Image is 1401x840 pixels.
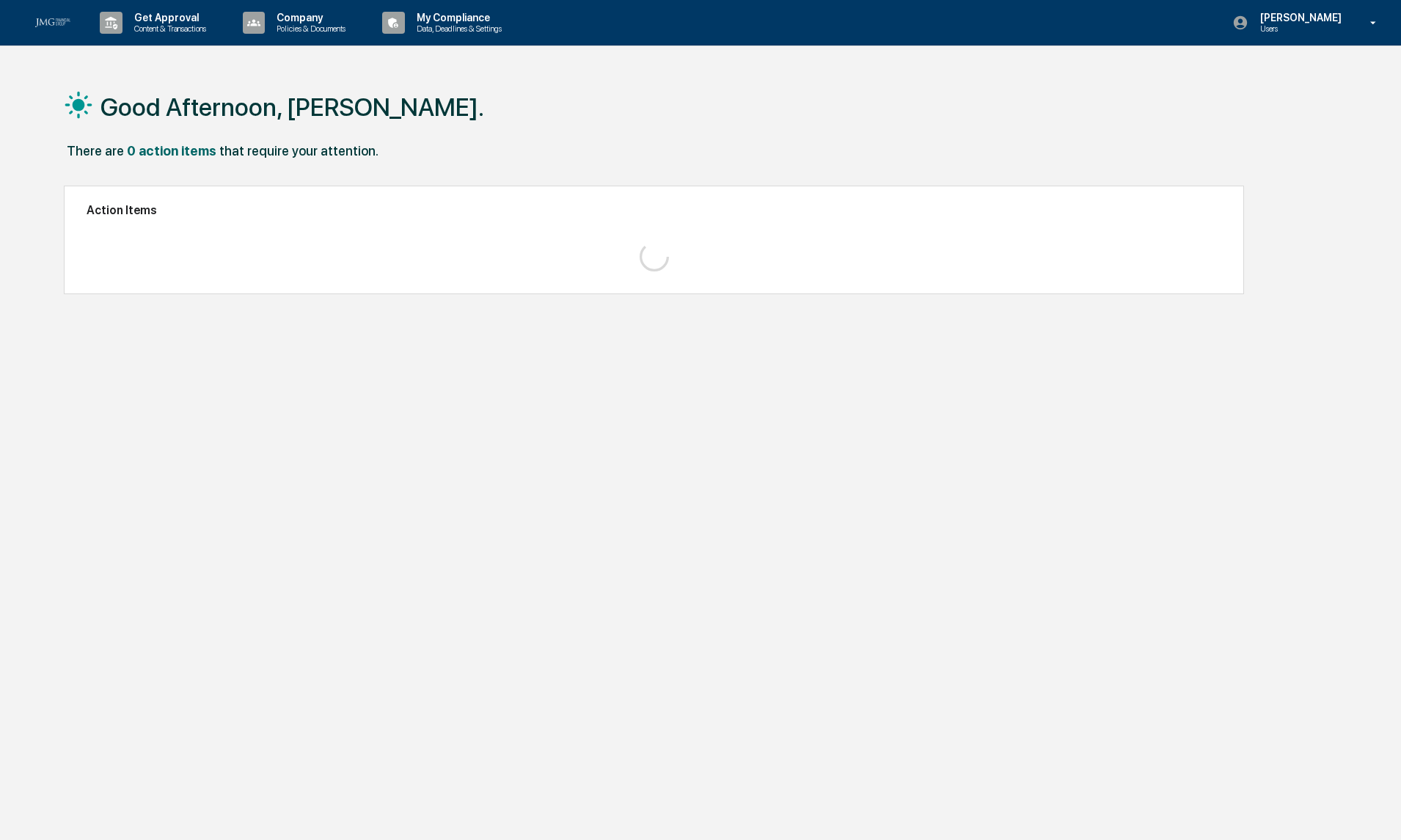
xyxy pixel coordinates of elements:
p: Get Approval [122,12,213,23]
div: 0 action items [127,143,216,158]
p: Content & Transactions [122,23,213,34]
div: There are [67,143,124,158]
p: Company [265,12,353,23]
p: Policies & Documents [265,23,353,34]
h1: Good Afternoon, [PERSON_NAME]. [100,92,484,122]
p: Data, Deadlines & Settings [405,23,509,34]
h2: Action Items [87,203,1221,217]
p: [PERSON_NAME] [1248,12,1349,23]
p: Users [1248,23,1349,34]
p: My Compliance [405,12,509,23]
div: that require your attention. [219,143,378,158]
img: logo [35,18,70,27]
